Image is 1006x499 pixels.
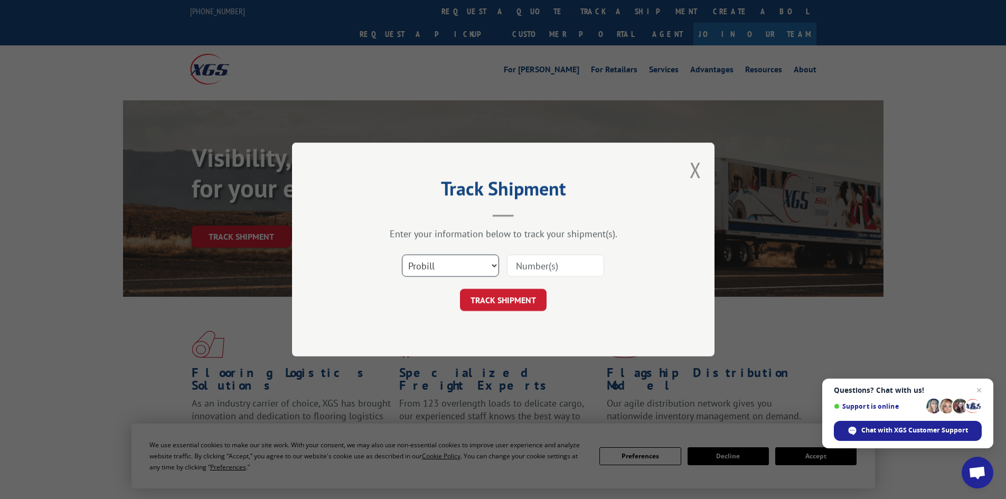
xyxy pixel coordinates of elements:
[962,457,993,488] div: Open chat
[345,181,662,201] h2: Track Shipment
[690,156,701,184] button: Close modal
[834,386,982,394] span: Questions? Chat with us!
[460,289,547,311] button: TRACK SHIPMENT
[834,402,923,410] span: Support is online
[507,255,604,277] input: Number(s)
[834,421,982,441] div: Chat with XGS Customer Support
[973,384,985,397] span: Close chat
[861,426,968,435] span: Chat with XGS Customer Support
[345,228,662,240] div: Enter your information below to track your shipment(s).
